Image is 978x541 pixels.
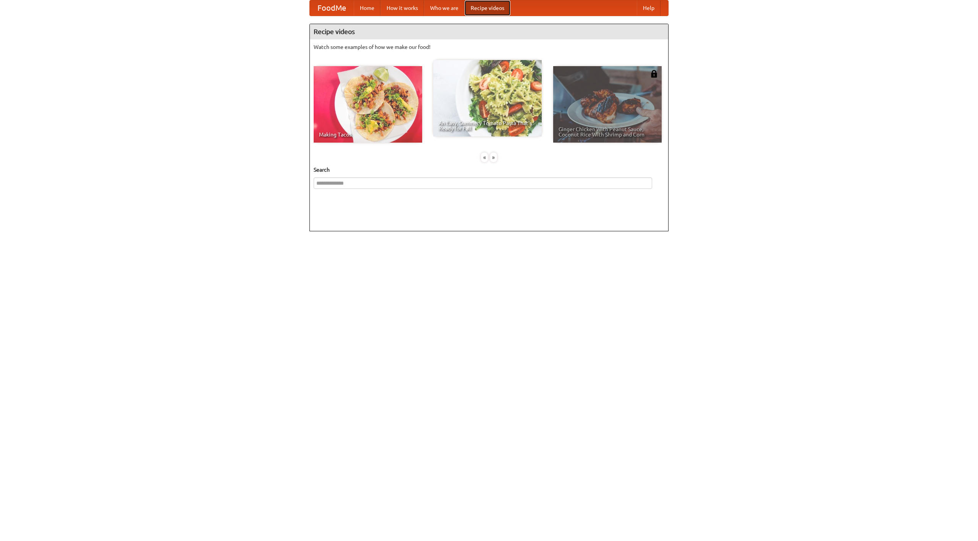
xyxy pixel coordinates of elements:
a: FoodMe [310,0,354,16]
h5: Search [314,166,664,174]
a: Home [354,0,381,16]
span: Making Tacos [319,132,417,137]
div: » [490,153,497,162]
p: Watch some examples of how we make our food! [314,43,664,51]
a: Making Tacos [314,66,422,143]
a: Help [637,0,661,16]
a: How it works [381,0,424,16]
a: Who we are [424,0,465,16]
span: An Easy, Summery Tomato Pasta That's Ready for Fall [439,120,536,131]
img: 483408.png [650,70,658,78]
h4: Recipe videos [310,24,668,39]
div: « [481,153,488,162]
a: Recipe videos [465,0,510,16]
a: An Easy, Summery Tomato Pasta That's Ready for Fall [433,60,542,136]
